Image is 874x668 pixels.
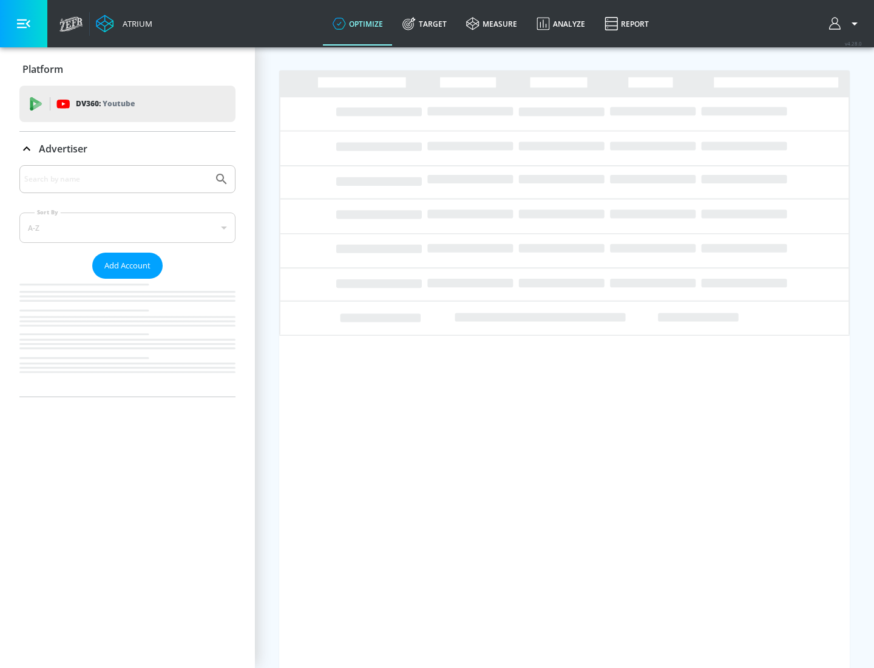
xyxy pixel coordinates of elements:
button: Add Account [92,253,163,279]
nav: list of Advertiser [19,279,235,397]
p: Youtube [103,97,135,110]
p: Advertiser [39,142,87,155]
input: Search by name [24,171,208,187]
a: Atrium [96,15,152,33]
p: DV360: [76,97,135,111]
span: Add Account [104,259,151,273]
p: Platform [22,63,63,76]
a: Target [393,2,456,46]
label: Sort By [35,208,61,216]
div: DV360: Youtube [19,86,235,122]
div: Advertiser [19,132,235,166]
a: measure [456,2,527,46]
div: Advertiser [19,165,235,397]
div: Atrium [118,18,152,29]
span: v 4.28.0 [845,40,862,47]
a: optimize [323,2,393,46]
a: Report [595,2,659,46]
a: Analyze [527,2,595,46]
div: Platform [19,52,235,86]
div: A-Z [19,213,235,243]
